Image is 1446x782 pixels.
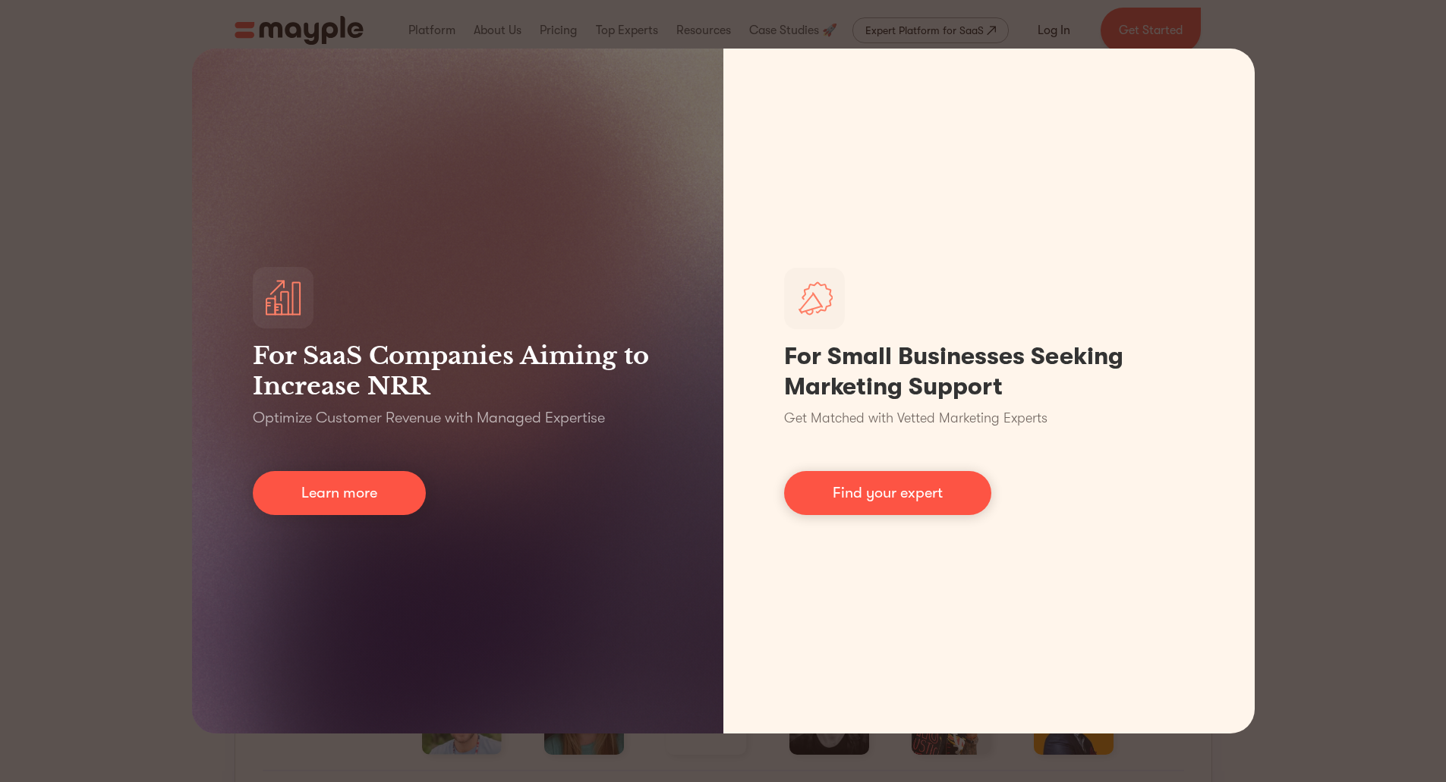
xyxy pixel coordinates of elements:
h1: For Small Businesses Seeking Marketing Support [784,341,1194,402]
a: Learn more [253,471,426,515]
p: Get Matched with Vetted Marketing Experts [784,408,1047,429]
h3: For SaaS Companies Aiming to Increase NRR [253,341,663,401]
p: Optimize Customer Revenue with Managed Expertise [253,407,605,429]
a: Find your expert [784,471,991,515]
